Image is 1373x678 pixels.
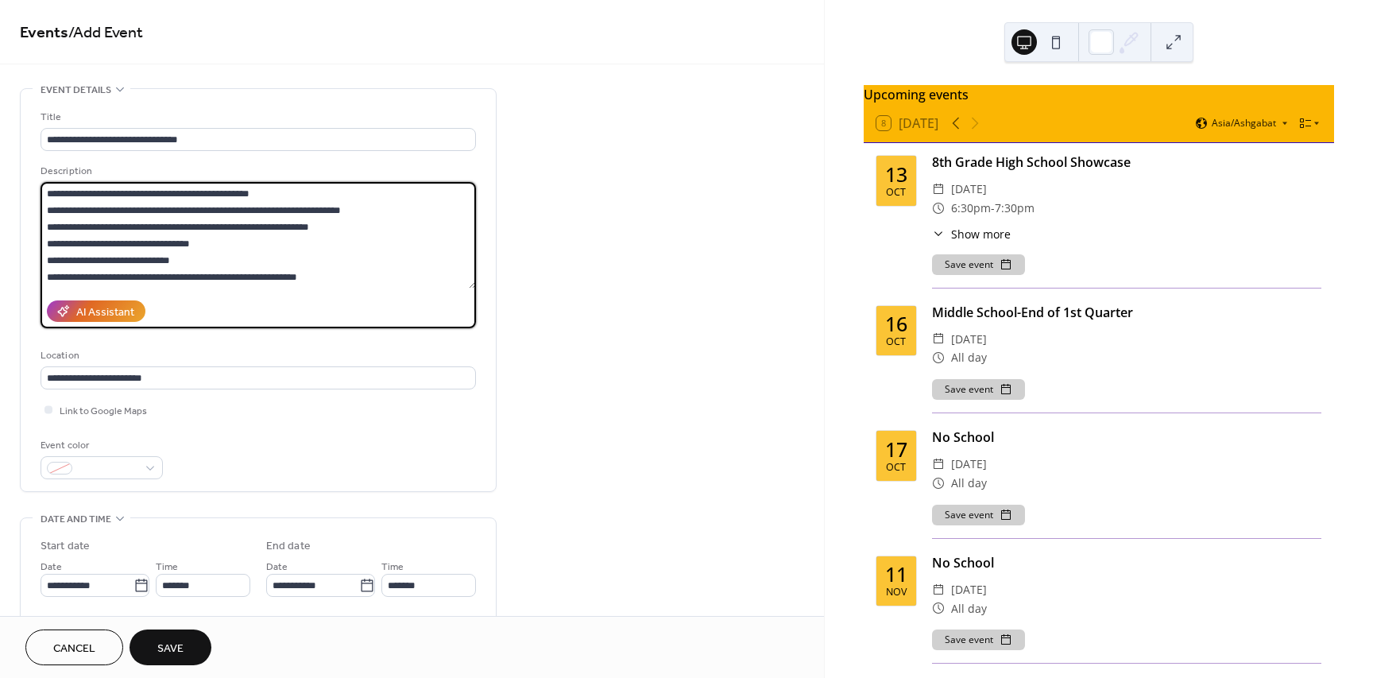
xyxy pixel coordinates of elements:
span: Show more [951,226,1011,242]
div: Location [41,347,473,364]
span: Link to Google Maps [60,403,147,420]
div: ​ [932,199,945,218]
div: 8th Grade High School Showcase [932,153,1321,172]
div: Title [41,109,473,126]
button: Save event [932,505,1025,525]
div: 13 [885,165,907,184]
div: 11 [885,564,907,584]
div: No School [932,553,1321,572]
div: ​ [932,599,945,618]
span: Date and time [41,511,111,528]
div: Description [41,163,473,180]
div: End date [266,538,311,555]
span: Time [156,559,178,575]
div: ​ [932,180,945,199]
span: Time [381,559,404,575]
span: All day [951,599,987,618]
span: Save [157,641,184,657]
div: ​ [932,226,945,242]
div: Upcoming events [864,85,1334,104]
span: Asia/Ashgabat [1212,118,1276,128]
div: Oct [886,188,906,198]
span: Date [41,559,62,575]
div: Middle School-End of 1st Quarter [932,303,1321,322]
span: Event details [41,82,111,99]
div: 17 [885,440,907,459]
div: ​ [932,580,945,599]
div: ​ [932,348,945,367]
button: ​Show more [932,226,1011,242]
span: All day [951,474,987,493]
a: Events [20,17,68,48]
button: AI Assistant [47,300,145,322]
span: - [991,199,995,218]
div: No School [932,428,1321,447]
button: Cancel [25,630,123,665]
button: Save event [932,630,1025,650]
span: 7:30pm [995,199,1035,218]
button: Save [130,630,211,665]
span: All day [951,348,987,367]
span: Date [266,559,288,575]
div: Event color [41,437,160,454]
span: [DATE] [951,330,987,349]
span: [DATE] [951,180,987,199]
div: Start date [41,538,90,555]
span: 6:30pm [951,199,991,218]
button: Save event [932,379,1025,400]
div: Oct [886,463,906,473]
span: / Add Event [68,17,143,48]
div: Nov [886,587,907,598]
span: [DATE] [951,455,987,474]
button: Save event [932,254,1025,275]
div: ​ [932,474,945,493]
div: ​ [932,330,945,349]
div: 16 [885,314,907,334]
div: ​ [932,455,945,474]
div: AI Assistant [76,304,134,321]
div: Oct [886,337,906,347]
span: [DATE] [951,580,987,599]
span: Cancel [53,641,95,657]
